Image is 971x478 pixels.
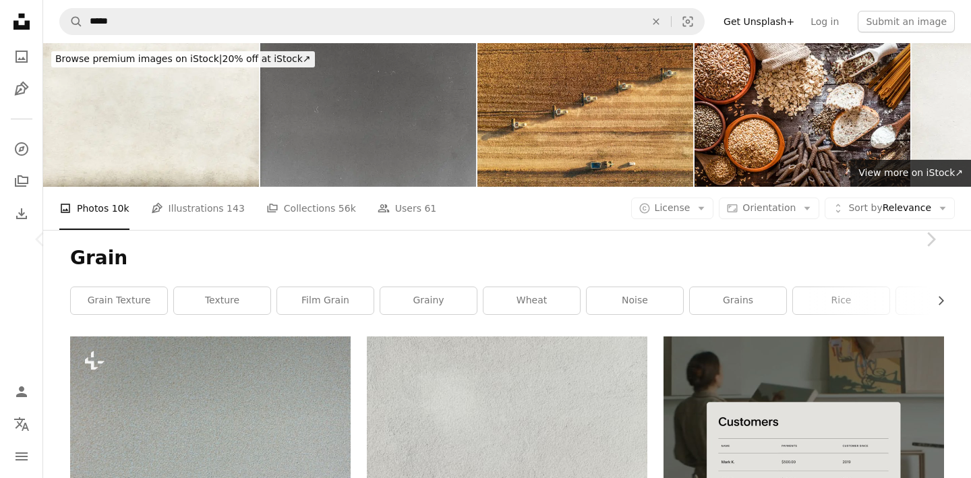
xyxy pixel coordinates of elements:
a: Illustrations [8,76,35,102]
button: License [631,198,714,219]
img: Harvesting In Agriculture Crop Field. [477,43,693,187]
img: Wholegrain food still life shot on rustic wooden table [695,43,910,187]
a: Collections 56k [266,187,356,230]
button: Sort byRelevance [825,198,955,219]
span: Orientation [742,202,796,213]
span: View more on iStock ↗ [858,167,963,178]
button: Menu [8,443,35,470]
a: Log in / Sign up [8,378,35,405]
a: Explore [8,136,35,162]
a: a close up of a white stucco wall [367,423,647,436]
a: Get Unsplash+ [715,11,802,32]
img: White texture background [43,43,259,187]
a: Next [890,175,971,304]
span: 61 [424,201,436,216]
span: 143 [227,201,245,216]
span: Browse premium images on iStock | [55,53,222,64]
a: grains [690,287,786,314]
span: License [655,202,690,213]
a: View more on iStock↗ [850,160,971,187]
a: Browse premium images on iStock|20% off at iStock↗ [43,43,323,76]
a: noise [587,287,683,314]
img: Real 400 Iso Black and white film grain scan background [260,43,476,187]
a: Photos [8,43,35,70]
a: texture [174,287,270,314]
span: Relevance [848,202,931,215]
a: Log in [802,11,847,32]
span: 56k [339,201,356,216]
button: Search Unsplash [60,9,83,34]
h1: Grain [70,246,944,270]
a: wheat [483,287,580,314]
button: Submit an image [858,11,955,32]
form: Find visuals sitewide [59,8,705,35]
a: grainy [380,287,477,314]
button: Clear [641,9,671,34]
a: Illustrations 143 [151,187,245,230]
a: Users 61 [378,187,437,230]
a: rice [793,287,889,314]
a: film grain [277,287,374,314]
a: grain texture [71,287,167,314]
span: Sort by [848,202,882,213]
div: 20% off at iStock ↗ [51,51,315,67]
button: Language [8,411,35,438]
button: Visual search [672,9,704,34]
a: Collections [8,168,35,195]
button: Orientation [719,198,819,219]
